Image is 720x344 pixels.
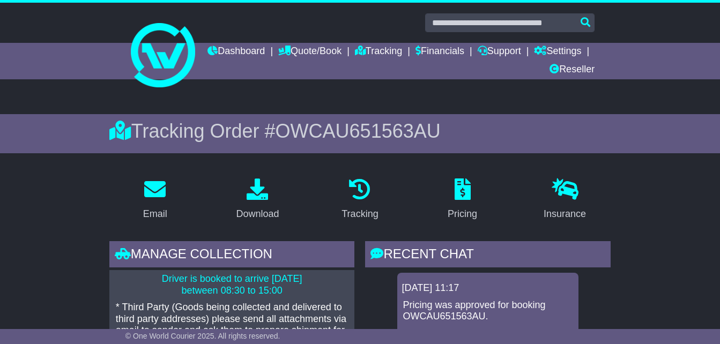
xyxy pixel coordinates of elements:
a: Email [136,175,174,225]
div: Email [143,207,167,221]
a: Download [229,175,286,225]
div: Tracking [342,207,378,221]
span: © One World Courier 2025. All rights reserved. [125,332,280,340]
p: Pricing was approved for booking OWCAU651563AU. [403,300,573,323]
a: Insurance [537,175,593,225]
p: Final price: $442.57. [403,328,573,340]
span: OWCAU651563AU [276,120,441,142]
a: Pricing [441,175,484,225]
div: [DATE] 11:17 [402,282,574,294]
div: Download [236,207,279,221]
a: Settings [534,43,581,61]
p: Driver is booked to arrive [DATE] between 08:30 to 15:00 [116,273,348,296]
div: Tracking Order # [109,119,611,143]
a: Reseller [550,61,595,79]
a: Tracking [335,175,385,225]
div: Manage collection [109,241,355,270]
div: RECENT CHAT [365,241,611,270]
div: Pricing [448,207,477,221]
a: Financials [415,43,464,61]
div: Insurance [544,207,586,221]
a: Support [478,43,521,61]
a: Dashboard [207,43,265,61]
a: Tracking [355,43,402,61]
a: Quote/Book [278,43,342,61]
